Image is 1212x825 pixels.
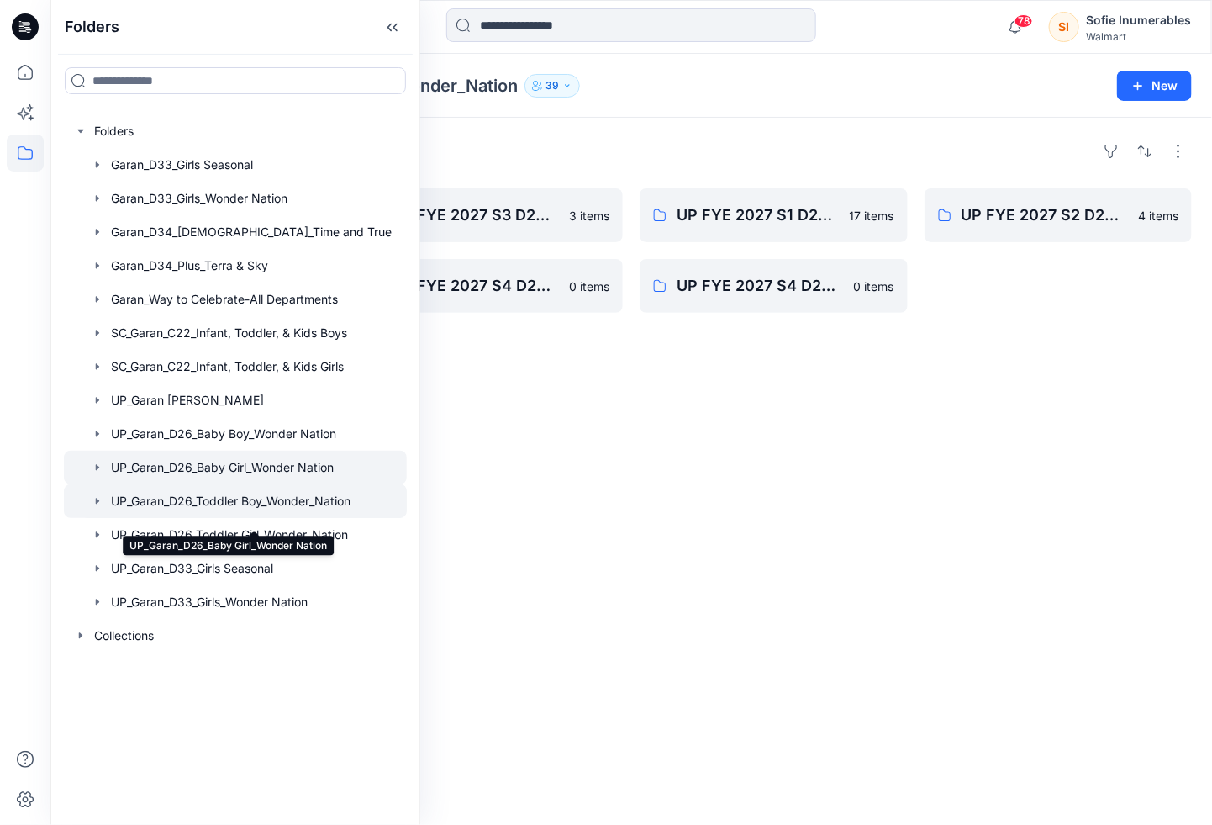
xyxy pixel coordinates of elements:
[524,74,580,98] button: 39
[1138,207,1178,225] p: 4 items
[356,259,624,313] a: UP FYE 2027 S4 D26 TB Hanging Garan0 items
[569,207,609,225] p: 3 items
[545,77,559,95] p: 39
[925,188,1193,242] a: UP FYE 2027 S2 D26 TB Hanging Garan4 items
[962,204,1129,227] p: UP FYE 2027 S2 D26 TB Hanging Garan
[677,274,844,298] p: UP FYE 2027 S4 D26 TB Table Garan
[393,274,560,298] p: UP FYE 2027 S4 D26 TB Hanging Garan
[356,188,624,242] a: UP FYE 2027 S3 D26 TB Table Garan3 items
[640,188,908,242] a: UP FYE 2027 S1 D26 TB Table Garan17 items
[1014,14,1033,28] span: 78
[1049,12,1079,42] div: SI
[1117,71,1192,101] button: New
[640,259,908,313] a: UP FYE 2027 S4 D26 TB Table Garan0 items
[850,207,894,225] p: 17 items
[677,204,840,227] p: UP FYE 2027 S1 D26 TB Table Garan
[854,278,894,295] p: 0 items
[1086,30,1191,43] div: Walmart
[1086,10,1191,30] div: Sofie Inumerables
[569,278,609,295] p: 0 items
[393,204,560,227] p: UP FYE 2027 S3 D26 TB Table Garan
